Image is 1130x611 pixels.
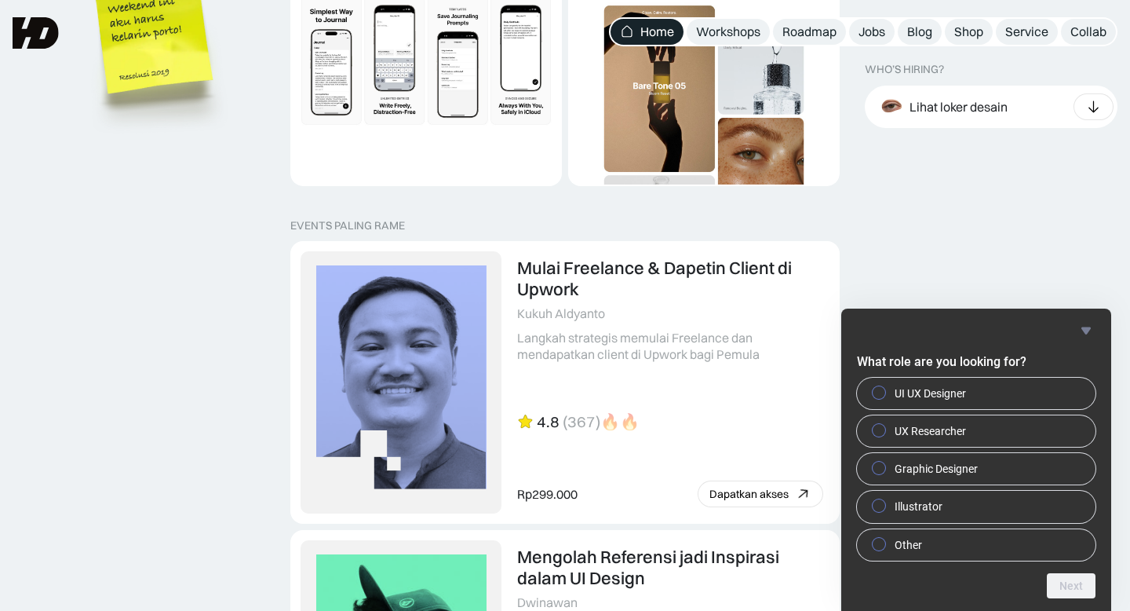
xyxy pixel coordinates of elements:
div: Service [1005,24,1048,40]
div: Jobs [858,24,885,40]
a: Workshops [687,19,770,45]
span: UX Researcher [895,423,966,439]
span: UI UX Designer [895,386,966,401]
a: Shop [945,19,993,45]
div: What role are you looking for? [857,378,1095,561]
a: Dapatkan akses [698,481,823,507]
a: Jobs [849,19,895,45]
div: Dapatkan akses [709,488,789,501]
a: Home [611,19,683,45]
div: Lihat loker desain [909,98,1008,115]
div: What role are you looking for? [857,321,1095,598]
div: Rp299.000 [517,486,578,503]
div: WHO’S HIRING? [865,63,944,76]
div: Home [640,24,674,40]
div: Roadmap [782,24,837,40]
a: Service [996,19,1058,45]
span: Graphic Designer [895,461,978,477]
div: EVENTS PALING RAME [290,219,405,232]
a: Roadmap [773,19,846,45]
div: Workshops [696,24,760,40]
button: Next question [1047,573,1095,598]
a: Blog [898,19,942,45]
div: Shop [954,24,983,40]
span: Other [895,537,922,553]
button: Hide survey [1077,321,1095,340]
h2: What role are you looking for? [857,353,1095,371]
div: Blog [907,24,932,40]
div: Collab [1070,24,1106,40]
span: Illustrator [895,499,942,514]
a: Collab [1061,19,1116,45]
